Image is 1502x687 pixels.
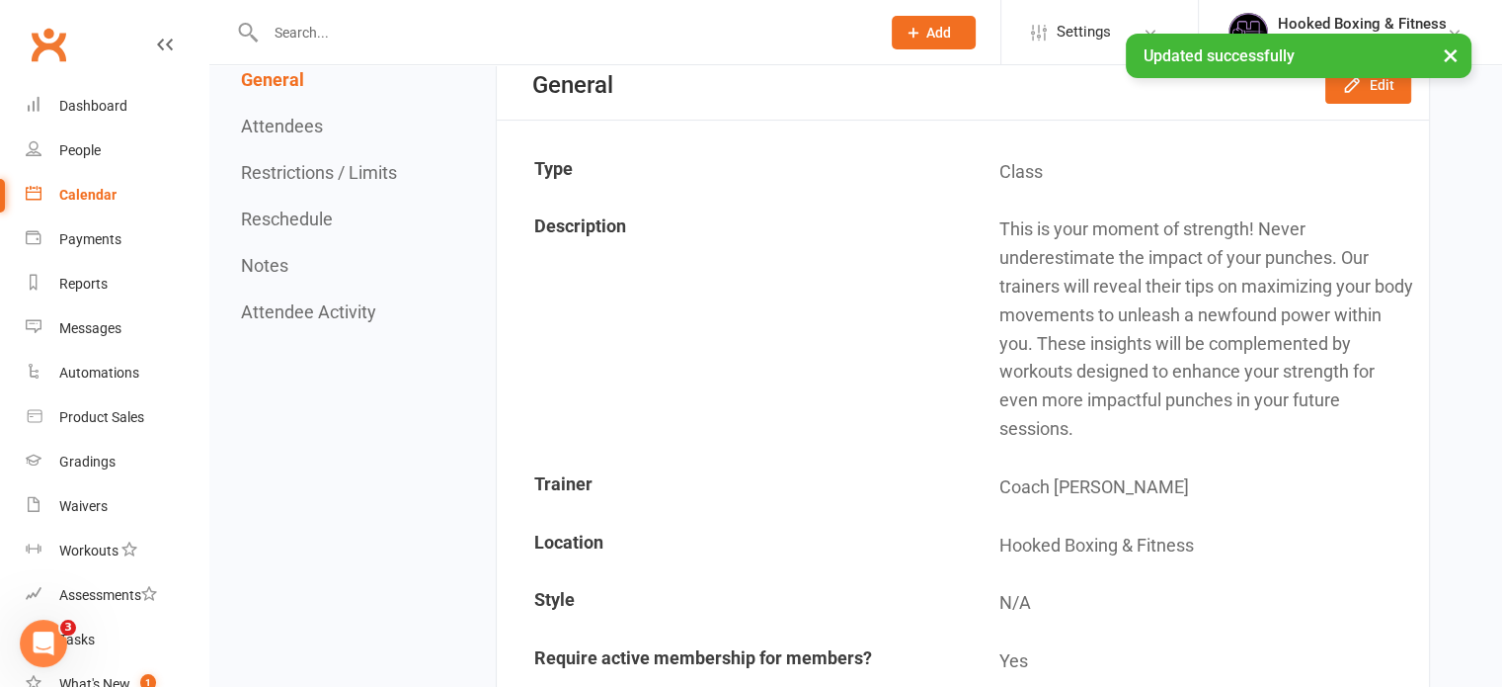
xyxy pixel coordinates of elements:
[59,98,127,114] div: Dashboard
[26,529,208,573] a: Workouts
[241,116,323,136] button: Attendees
[26,306,208,351] a: Messages
[24,20,73,69] a: Clubworx
[59,587,157,603] div: Assessments
[26,262,208,306] a: Reports
[926,25,951,41] span: Add
[499,518,962,574] td: Location
[26,351,208,395] a: Automations
[241,255,288,276] button: Notes
[26,573,208,618] a: Assessments
[1278,15,1447,33] div: Hooked Boxing & Fitness
[26,440,208,484] a: Gradings
[964,144,1427,201] td: Class
[499,460,962,516] td: Trainer
[59,632,95,647] div: Tasks
[964,460,1427,516] td: Coach [PERSON_NAME]
[892,16,976,49] button: Add
[1433,34,1468,76] button: ×
[26,84,208,129] a: Dashboard
[59,498,108,514] div: Waivers
[59,142,101,158] div: People
[241,209,333,229] button: Reschedule
[59,187,117,203] div: Calendar
[59,320,121,336] div: Messages
[26,129,208,173] a: People
[964,575,1427,632] td: N/A
[59,365,139,381] div: Automations
[26,618,208,662] a: Tasks
[59,409,144,425] div: Product Sales
[26,173,208,217] a: Calendar
[499,202,962,457] td: Description
[241,301,376,322] button: Attendee Activity
[59,231,121,247] div: Payments
[59,543,119,558] div: Workouts
[1278,33,1447,50] div: Hooked Boxing & Fitness
[964,518,1427,574] td: Hooked Boxing & Fitness
[26,395,208,440] a: Product Sales
[26,484,208,529] a: Waivers
[1126,34,1471,78] div: Updated successfully
[532,71,613,99] div: General
[60,620,76,636] span: 3
[964,202,1427,457] td: This is your moment of strength! Never underestimate the impact of your punches. Our trainers wil...
[499,144,962,201] td: Type
[59,454,116,470] div: Gradings
[241,162,397,183] button: Restrictions / Limits
[1228,13,1268,52] img: thumb_image1731986243.png
[1057,10,1111,54] span: Settings
[260,19,866,46] input: Search...
[59,276,108,292] div: Reports
[26,217,208,262] a: Payments
[499,575,962,632] td: Style
[20,620,67,667] iframe: Intercom live chat
[1325,67,1411,103] button: Edit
